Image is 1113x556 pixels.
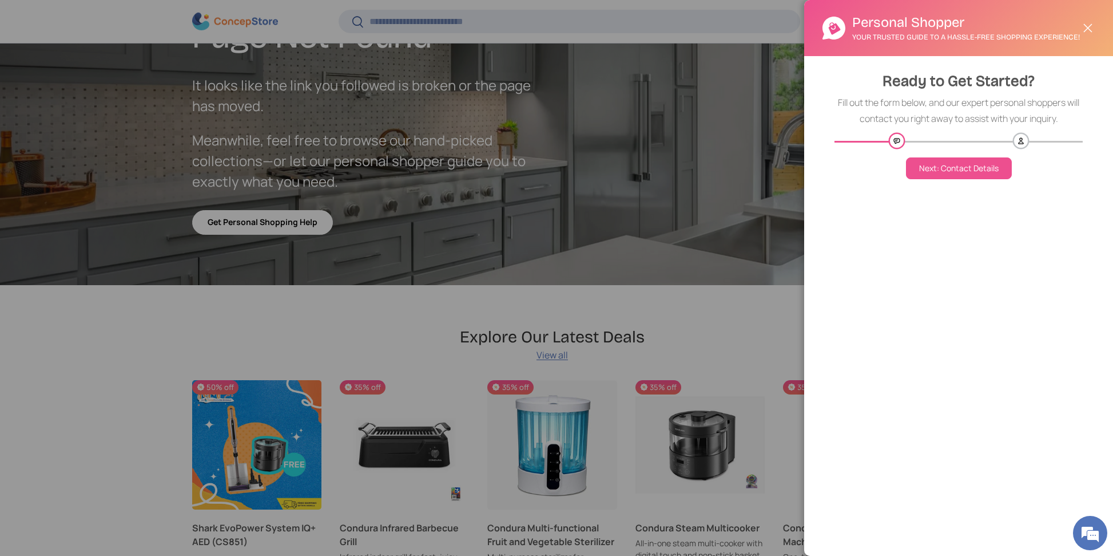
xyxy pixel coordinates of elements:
button: Next: Contact Details [906,157,1012,179]
p: Fill out the form below, and our expert personal shoppers will contact you right away to assist w... [834,95,1083,126]
span: We're online! [66,144,158,260]
div: Minimize live chat window [188,6,215,33]
h3: Ready to Get Started? [834,70,1083,92]
h2: Personal Shopper [852,14,1080,31]
textarea: Type your message and hit 'Enter' [6,313,218,353]
div: Chat with us now [59,64,192,79]
p: Your trusted guide to a hassle-free shopping experience! [852,31,1080,42]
